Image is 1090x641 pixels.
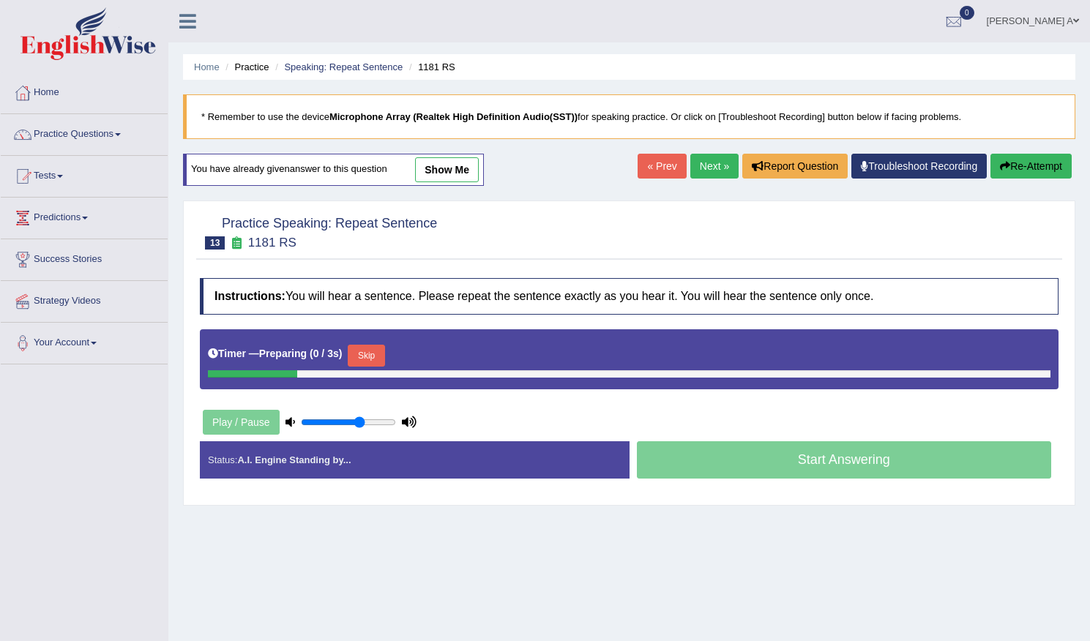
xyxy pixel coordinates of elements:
[222,60,269,74] li: Practice
[415,157,479,182] a: show me
[208,348,342,359] h5: Timer —
[1,281,168,318] a: Strategy Videos
[205,236,225,250] span: 13
[742,154,848,179] button: Report Question
[339,348,343,359] b: )
[214,290,285,302] b: Instructions:
[310,348,313,359] b: (
[183,154,484,186] div: You have already given answer to this question
[228,236,244,250] small: Exam occurring question
[851,154,987,179] a: Troubleshoot Recording
[194,61,220,72] a: Home
[183,94,1075,139] blockquote: * Remember to use the device for speaking practice. Or click on [Troubleshoot Recording] button b...
[960,6,974,20] span: 0
[200,213,437,250] h2: Practice Speaking: Repeat Sentence
[638,154,686,179] a: « Prev
[259,348,307,359] b: Preparing
[1,114,168,151] a: Practice Questions
[329,111,578,122] b: Microphone Array (Realtek High Definition Audio(SST))
[200,278,1059,315] h4: You will hear a sentence. Please repeat the sentence exactly as you hear it. You will hear the se...
[313,348,339,359] b: 0 / 3s
[237,454,351,465] strong: A.I. Engine Standing by...
[1,156,168,192] a: Tests
[1,72,168,109] a: Home
[348,345,384,367] button: Skip
[690,154,739,179] a: Next »
[406,60,455,74] li: 1181 RS
[1,198,168,234] a: Predictions
[284,61,403,72] a: Speaking: Repeat Sentence
[248,236,296,250] small: 1181 RS
[990,154,1072,179] button: Re-Attempt
[1,323,168,359] a: Your Account
[1,239,168,276] a: Success Stories
[200,441,630,479] div: Status:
